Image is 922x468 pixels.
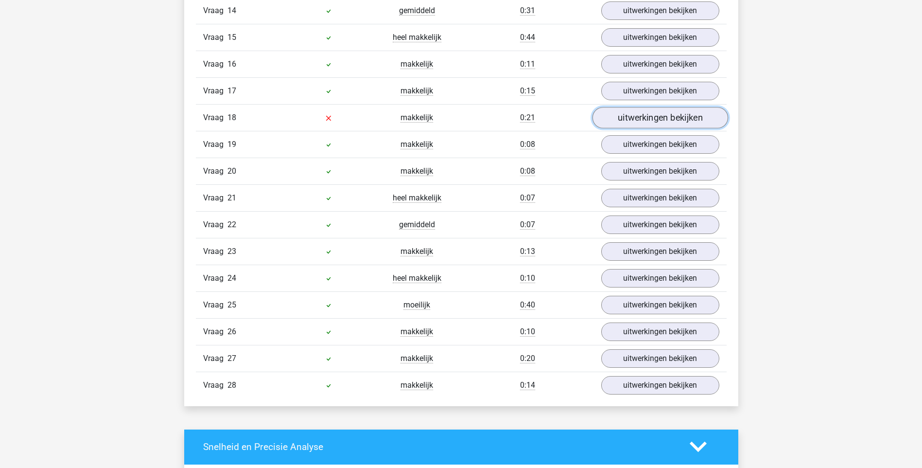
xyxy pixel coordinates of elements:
[203,139,227,150] span: Vraag
[601,82,719,100] a: uitwerkingen bekijken
[400,113,433,123] span: makkelijk
[227,59,236,69] span: 16
[203,379,227,391] span: Vraag
[601,323,719,341] a: uitwerkingen bekijken
[227,166,236,176] span: 20
[400,380,433,390] span: makkelijk
[227,33,236,42] span: 15
[520,6,535,16] span: 0:31
[520,59,535,69] span: 0:11
[203,299,227,311] span: Vraag
[400,59,433,69] span: makkelijk
[393,193,441,203] span: heel makkelijk
[393,33,441,42] span: heel makkelijk
[203,165,227,177] span: Vraag
[601,28,719,47] a: uitwerkingen bekijken
[227,6,236,15] span: 14
[520,273,535,283] span: 0:10
[520,33,535,42] span: 0:44
[227,193,236,202] span: 21
[520,86,535,96] span: 0:15
[227,220,236,229] span: 22
[203,112,227,124] span: Vraag
[203,246,227,257] span: Vraag
[400,354,433,363] span: makkelijk
[227,354,236,363] span: 27
[520,140,535,149] span: 0:08
[203,272,227,284] span: Vraag
[203,353,227,364] span: Vraag
[227,327,236,336] span: 26
[601,216,719,234] a: uitwerkingen bekijken
[601,242,719,261] a: uitwerkingen bekijken
[520,220,535,230] span: 0:07
[227,140,236,149] span: 19
[520,380,535,390] span: 0:14
[400,140,433,149] span: makkelijk
[592,107,728,128] a: uitwerkingen bekijken
[203,441,675,452] h4: Snelheid en Precisie Analyse
[203,32,227,43] span: Vraag
[393,273,441,283] span: heel makkelijk
[227,86,236,95] span: 17
[520,247,535,256] span: 0:13
[203,58,227,70] span: Vraag
[227,273,236,283] span: 24
[203,219,227,231] span: Vraag
[227,380,236,390] span: 28
[520,166,535,176] span: 0:08
[601,1,719,20] a: uitwerkingen bekijken
[601,55,719,73] a: uitwerkingen bekijken
[399,6,435,16] span: gemiddeld
[203,326,227,338] span: Vraag
[601,296,719,314] a: uitwerkingen bekijken
[601,269,719,288] a: uitwerkingen bekijken
[203,85,227,97] span: Vraag
[601,349,719,368] a: uitwerkingen bekijken
[601,376,719,395] a: uitwerkingen bekijken
[400,327,433,337] span: makkelijk
[520,300,535,310] span: 0:40
[601,162,719,180] a: uitwerkingen bekijken
[520,193,535,203] span: 0:07
[227,247,236,256] span: 23
[520,113,535,123] span: 0:21
[601,189,719,207] a: uitwerkingen bekijken
[601,135,719,154] a: uitwerkingen bekijken
[403,300,430,310] span: moeilijk
[227,113,236,122] span: 18
[203,5,227,17] span: Vraag
[400,86,433,96] span: makkelijk
[400,166,433,176] span: makkelijk
[227,300,236,309] span: 25
[203,192,227,204] span: Vraag
[520,327,535,337] span: 0:10
[400,247,433,256] span: makkelijk
[520,354,535,363] span: 0:20
[399,220,435,230] span: gemiddeld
